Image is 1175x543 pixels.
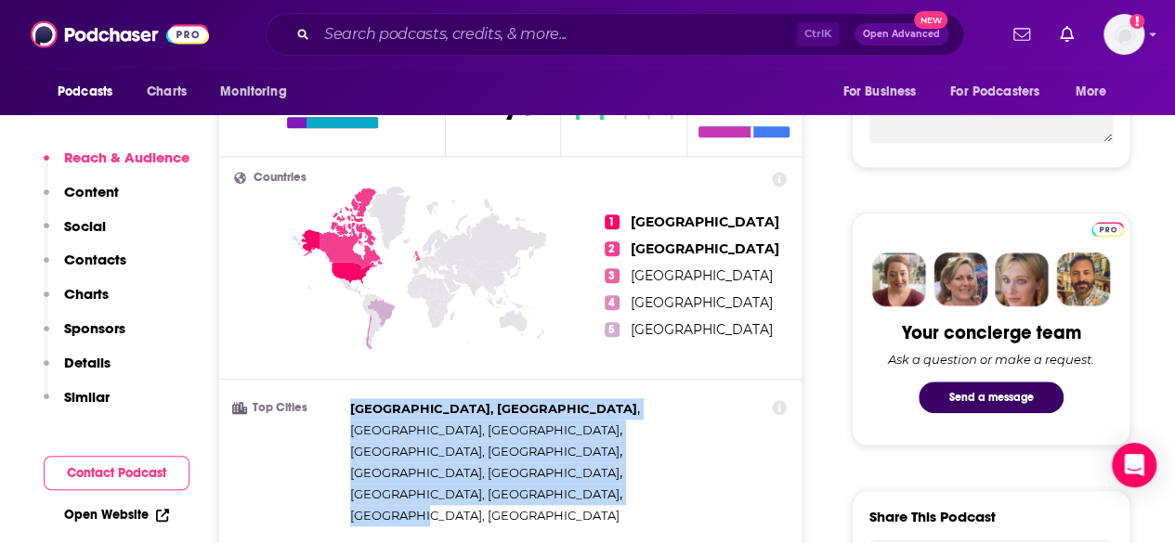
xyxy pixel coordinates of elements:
span: Countries [254,172,307,184]
span: , [350,462,622,484]
button: Sponsors [44,319,125,354]
button: open menu [829,74,939,110]
span: [GEOGRAPHIC_DATA] [631,321,773,338]
span: Charts [147,79,187,105]
span: 2 [605,241,620,256]
img: Jon Profile [1056,252,1110,306]
p: Details [64,354,111,371]
span: $ [637,87,659,117]
span: [GEOGRAPHIC_DATA], [GEOGRAPHIC_DATA] [350,401,637,416]
span: New [914,11,947,29]
button: Content [44,183,119,217]
span: $ [566,87,588,117]
a: Show notifications dropdown [1006,19,1038,50]
span: Monitoring [220,79,286,105]
p: Sponsors [64,319,125,337]
img: Sydney Profile [872,252,926,306]
span: 5 [605,322,620,337]
button: Details [44,354,111,388]
input: Search podcasts, credits, & more... [317,19,796,49]
img: Barbara Profile [933,252,987,306]
a: Open Website [64,507,169,523]
span: , [350,484,622,505]
span: , [350,420,622,441]
a: Charts [135,74,198,110]
span: [GEOGRAPHIC_DATA] [631,267,773,284]
span: , [350,441,622,462]
a: Pro website [1091,219,1124,237]
span: [GEOGRAPHIC_DATA] [631,213,779,230]
span: [GEOGRAPHIC_DATA] [631,294,773,311]
span: , [350,398,640,420]
span: Open Advanced [863,30,940,39]
span: 3 [605,268,620,283]
svg: Add a profile image [1129,14,1144,29]
button: Contact Podcast [44,456,189,490]
button: open menu [207,74,310,110]
span: [GEOGRAPHIC_DATA], [GEOGRAPHIC_DATA] [350,444,620,459]
button: Contacts [44,251,126,285]
button: Send a message [919,381,1064,413]
button: Similar [44,388,110,422]
p: Contacts [64,251,126,268]
button: Show profile menu [1103,14,1144,55]
img: User Profile [1103,14,1144,55]
span: Ctrl K [796,22,840,46]
span: Podcasts [58,79,112,105]
p: Content [64,183,119,200]
span: $ [660,87,682,117]
span: For Podcasters [950,79,1039,105]
span: [GEOGRAPHIC_DATA], [GEOGRAPHIC_DATA] [350,465,620,480]
span: $ [590,87,612,117]
h3: Share This Podcast [869,508,996,525]
img: Podchaser - Follow, Share and Rate Podcasts [31,17,209,52]
img: Podchaser Pro [1091,222,1124,237]
a: Show notifications dropdown [1052,19,1081,50]
span: For Business [842,79,916,105]
span: [GEOGRAPHIC_DATA], [GEOGRAPHIC_DATA] [350,486,620,501]
span: [GEOGRAPHIC_DATA] [631,240,779,257]
button: open menu [938,74,1066,110]
button: Open AdvancedNew [855,23,948,45]
div: Ask a question or make a request. [888,352,1094,367]
div: Open Intercom Messenger [1112,443,1156,487]
span: [GEOGRAPHIC_DATA], [GEOGRAPHIC_DATA] [350,422,620,437]
span: [GEOGRAPHIC_DATA], [GEOGRAPHIC_DATA] [350,508,620,523]
button: open menu [1063,74,1130,110]
button: Social [44,217,106,252]
img: Jules Profile [995,252,1049,306]
h3: Top Cities [234,402,343,414]
p: Reach & Audience [64,149,189,166]
span: Logged in as audreytaylor13 [1103,14,1144,55]
button: Reach & Audience [44,149,189,183]
button: open menu [45,74,137,110]
span: More [1076,79,1107,105]
span: $ [614,87,635,117]
span: 1 [605,214,620,229]
div: Search podcasts, credits, & more... [266,13,964,56]
button: Charts [44,285,109,319]
div: Your concierge team [902,321,1081,344]
p: Charts [64,285,109,303]
p: Social [64,217,106,235]
p: Similar [64,388,110,406]
span: 4 [605,295,620,310]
